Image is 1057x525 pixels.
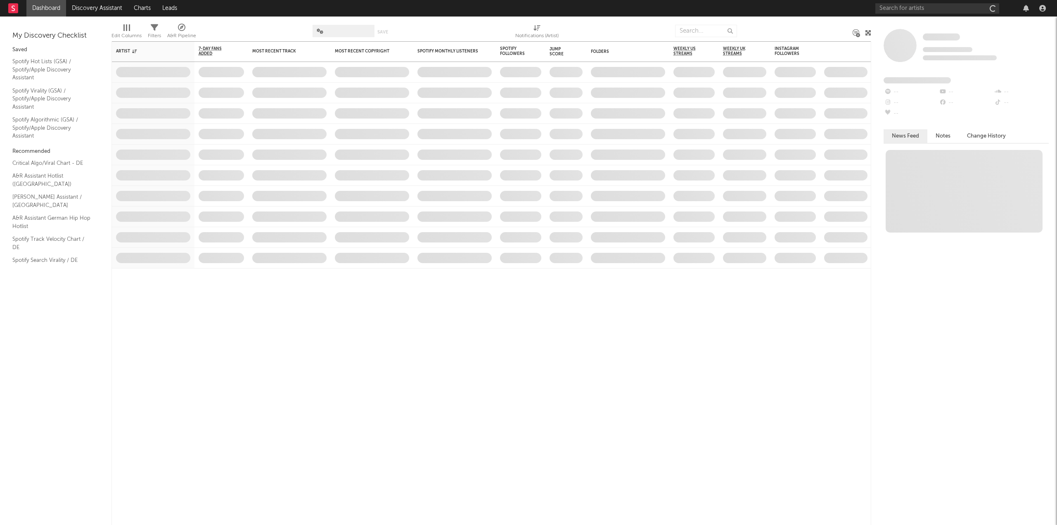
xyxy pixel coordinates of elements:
[12,192,91,209] a: [PERSON_NAME] Assistant / [GEOGRAPHIC_DATA]
[12,171,91,188] a: A&R Assistant Hotlist ([GEOGRAPHIC_DATA])
[12,115,91,140] a: Spotify Algorithmic (GSA) / Spotify/Apple Discovery Assistant
[884,87,939,97] div: --
[12,256,91,265] a: Spotify Search Virality / DE
[12,235,91,252] a: Spotify Track Velocity Chart / DE
[875,3,999,14] input: Search for artists
[167,21,196,45] div: A&R Pipeline
[994,97,1049,108] div: --
[675,25,737,37] input: Search...
[994,87,1049,97] div: --
[959,129,1014,143] button: Change History
[591,49,653,54] div: Folders
[923,33,960,41] a: Some Artist
[550,47,570,57] div: Jump Score
[116,49,178,54] div: Artist
[148,21,161,45] div: Filters
[923,47,972,52] span: Tracking Since: [DATE]
[923,55,997,60] span: 0 fans last week
[923,33,960,40] span: Some Artist
[12,86,91,112] a: Spotify Virality (GSA) / Spotify/Apple Discovery Assistant
[775,46,803,56] div: Instagram Followers
[199,46,232,56] span: 7-Day Fans Added
[884,77,951,83] span: Fans Added by Platform
[417,49,479,54] div: Spotify Monthly Listeners
[723,46,754,56] span: Weekly UK Streams
[515,31,559,41] div: Notifications (Artist)
[377,30,388,34] button: Save
[884,129,927,143] button: News Feed
[148,31,161,41] div: Filters
[12,159,91,168] a: Critical Algo/Viral Chart - DE
[884,108,939,119] div: --
[515,21,559,45] div: Notifications (Artist)
[673,46,702,56] span: Weekly US Streams
[927,129,959,143] button: Notes
[12,57,91,82] a: Spotify Hot Lists (GSA) / Spotify/Apple Discovery Assistant
[939,87,993,97] div: --
[111,21,142,45] div: Edit Columns
[167,31,196,41] div: A&R Pipeline
[252,49,314,54] div: Most Recent Track
[939,97,993,108] div: --
[884,97,939,108] div: --
[12,214,91,230] a: A&R Assistant German Hip Hop Hotlist
[12,147,99,157] div: Recommended
[111,31,142,41] div: Edit Columns
[335,49,397,54] div: Most Recent Copyright
[500,46,529,56] div: Spotify Followers
[12,45,99,55] div: Saved
[12,31,99,41] div: My Discovery Checklist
